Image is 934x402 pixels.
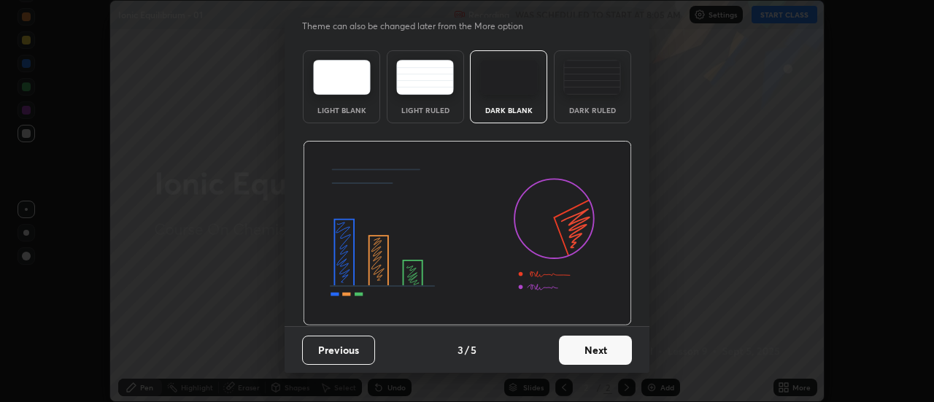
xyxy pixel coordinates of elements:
div: Dark Ruled [563,107,622,114]
h4: 3 [458,342,463,357]
img: darkRuledTheme.de295e13.svg [563,60,621,95]
img: darkTheme.f0cc69e5.svg [480,60,538,95]
p: Theme can also be changed later from the More option [302,20,539,33]
button: Next [559,336,632,365]
h4: / [465,342,469,357]
div: Light Blank [312,107,371,114]
div: Dark Blank [479,107,538,114]
button: Previous [302,336,375,365]
img: darkThemeBanner.d06ce4a2.svg [303,141,632,326]
img: lightRuledTheme.5fabf969.svg [396,60,454,95]
h4: 5 [471,342,476,357]
img: lightTheme.e5ed3b09.svg [313,60,371,95]
div: Light Ruled [396,107,455,114]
